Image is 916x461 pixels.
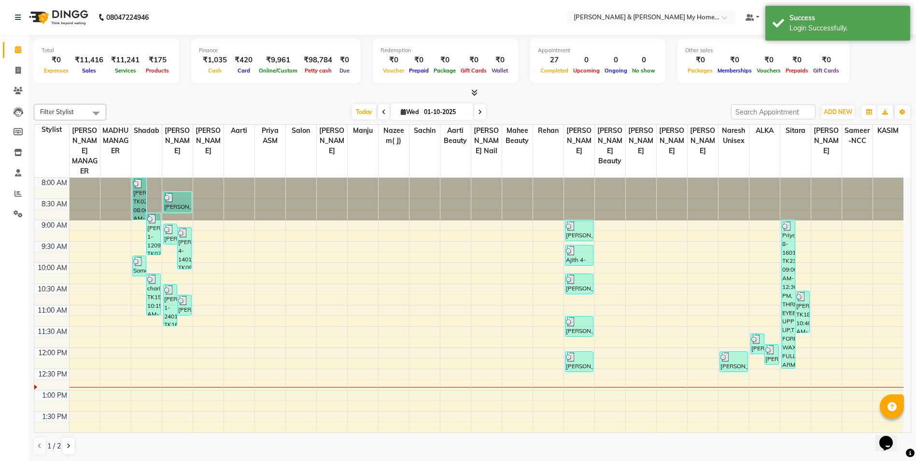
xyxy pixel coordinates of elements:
div: ₹175 [143,55,171,66]
div: [PERSON_NAME] ., TK05, 09:05 AM-09:35 AM, HAIR CUT-KIDS CUT ((Up to 10 years) [164,224,177,244]
span: Gift Cards [811,67,842,74]
div: [PERSON_NAME], TK12, 10:45 AM-11:15 AM, HAIR CUT-HAIR CUT [178,295,191,315]
div: ₹0 [715,55,754,66]
div: [PERSON_NAME], TK12, 10:15 AM-10:45 AM, HAIR CUT-KIDS CUT ((Up to 10 years) [565,274,593,294]
span: Manju [348,125,378,137]
span: Memberships [715,67,754,74]
span: Products [143,67,171,74]
div: 12:00 PM [36,348,69,358]
div: Success [789,13,903,23]
span: nazeem( j) [379,125,409,147]
span: Salon [286,125,316,137]
span: [PERSON_NAME] Nail [471,125,502,157]
img: logo [25,4,91,31]
span: KASIM [873,125,904,137]
input: Search Appointment [731,104,816,119]
span: Sales [80,67,99,74]
span: Voucher [380,67,407,74]
div: ₹0 [811,55,842,66]
span: Sachin [409,125,440,137]
span: Ongoing [602,67,630,74]
div: ₹0 [407,55,431,66]
div: Other sales [685,46,842,55]
b: 08047224946 [106,4,149,31]
div: [PERSON_NAME], TK24, 12:05 PM-12:35 PM, HAIR CUT-HAIR CUT [720,352,747,372]
span: Wallet [489,67,510,74]
span: [PERSON_NAME] [657,125,687,157]
span: [PERSON_NAME] Beauty [595,125,625,167]
div: 9:30 AM [40,242,69,252]
div: 11:30 AM [36,327,69,337]
span: Online/Custom [256,67,300,74]
div: 8:30 AM [40,199,69,209]
div: Priyanka 8-1601, TK23, 09:00 AM-12:30 PM, THREADING EYEBROW,THREADING UPPER LIP,THREADING FOREHEA... [782,221,795,368]
div: [PERSON_NAME] 8-2601, TK25, 12:05 PM-12:35 PM, HAIR CUT-HAIR CUT [565,352,593,372]
div: ₹9,961 [256,55,300,66]
span: 1 / 2 [47,441,61,451]
div: [PERSON_NAME] 4-1401, TK09, 09:10 AM-10:10 AM, HAIR CUT-HAIR CUT,HAIR CUT-REGULAR SHAVE [178,228,191,269]
div: ₹0 [431,55,458,66]
div: ₹420 [231,55,256,66]
span: ADD NEW [824,108,852,115]
span: priya ASM [255,125,285,147]
div: ₹0 [685,55,715,66]
span: Rehan [533,125,564,137]
span: [PERSON_NAME] [162,125,193,157]
div: Ajith 4-1202, TK08, 09:35 AM-10:05 AM, HAIR CUT-[PERSON_NAME] DESIGN [565,245,593,265]
div: ₹0 [489,55,510,66]
span: ALKA [749,125,780,137]
div: 0 [630,55,658,66]
span: Today [352,104,376,119]
div: [PERSON_NAME], TK22, 11:55 AM-12:25 PM, THREADING EYEBROW [765,345,778,364]
div: 10:30 AM [36,284,69,294]
iframe: chat widget [875,422,906,451]
span: Due [337,67,352,74]
span: Petty cash [302,67,334,74]
div: 9:00 AM [40,220,69,230]
div: [PERSON_NAME] 9-2909, TK01, 08:20 AM-08:50 AM, HAIR CUT-HAIR CUT [164,192,191,212]
span: Mahee Beauty [502,125,533,147]
span: Gift Cards [458,67,489,74]
span: [PERSON_NAME] MANAGER [70,125,100,177]
div: 1:30 PM [40,412,69,422]
span: Upcoming [571,67,602,74]
div: ₹98,784 [300,55,336,66]
div: [PERSON_NAME], TK02, 08:00 AM-09:00 AM, HAIR CUT-HAIR CUT,HAIR CUT-[PERSON_NAME] TRIM [133,178,146,219]
span: Prepaids [783,67,811,74]
div: 12:30 PM [36,369,69,379]
button: ADD NEW [821,105,855,119]
span: Naresh Unisex [719,125,749,147]
div: ₹0 [42,55,71,66]
span: Package [431,67,458,74]
div: ₹11,416 [71,55,107,66]
div: 27 [538,55,571,66]
span: Completed [538,67,571,74]
span: Card [235,67,253,74]
div: ₹11,241 [107,55,143,66]
span: Aarti [224,125,254,137]
span: [PERSON_NAME] [811,125,842,157]
span: Expenses [42,67,71,74]
div: [PERSON_NAME], TK18, 10:40 AM-11:40 AM, THREADING EYEBROW,THREADING UPPER LIP [796,291,809,332]
div: [PERSON_NAME] 1-2401, TK16, 10:30 AM-11:30 AM, HAIR CUT-HAIR CUT,HAIR CUT-REGULAR SHAVE [164,285,177,326]
div: ₹1,035 [199,55,231,66]
span: Aarti Beauty [440,125,471,147]
input: 2025-10-01 [421,105,469,119]
span: Cash [206,67,224,74]
span: Vouchers [754,67,783,74]
span: No show [630,67,658,74]
div: ₹0 [380,55,407,66]
div: ₹0 [336,55,353,66]
span: [PERSON_NAME] [193,125,224,157]
div: ₹0 [754,55,783,66]
span: Prepaid [407,67,431,74]
span: sameer-NCC [842,125,873,147]
div: ₹0 [458,55,489,66]
span: Sitara [780,125,811,137]
span: Packages [685,67,715,74]
div: Login Successfully. [789,23,903,33]
div: Finance [199,46,353,55]
div: Stylist [34,125,69,135]
div: [PERSON_NAME] 1-1209, TK07, 08:50 AM-09:50 AM, HAIR CUT-HAIR CUT,HAIR CUT-REGULAR SHAVE [147,214,160,255]
div: Redemption [380,46,510,55]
